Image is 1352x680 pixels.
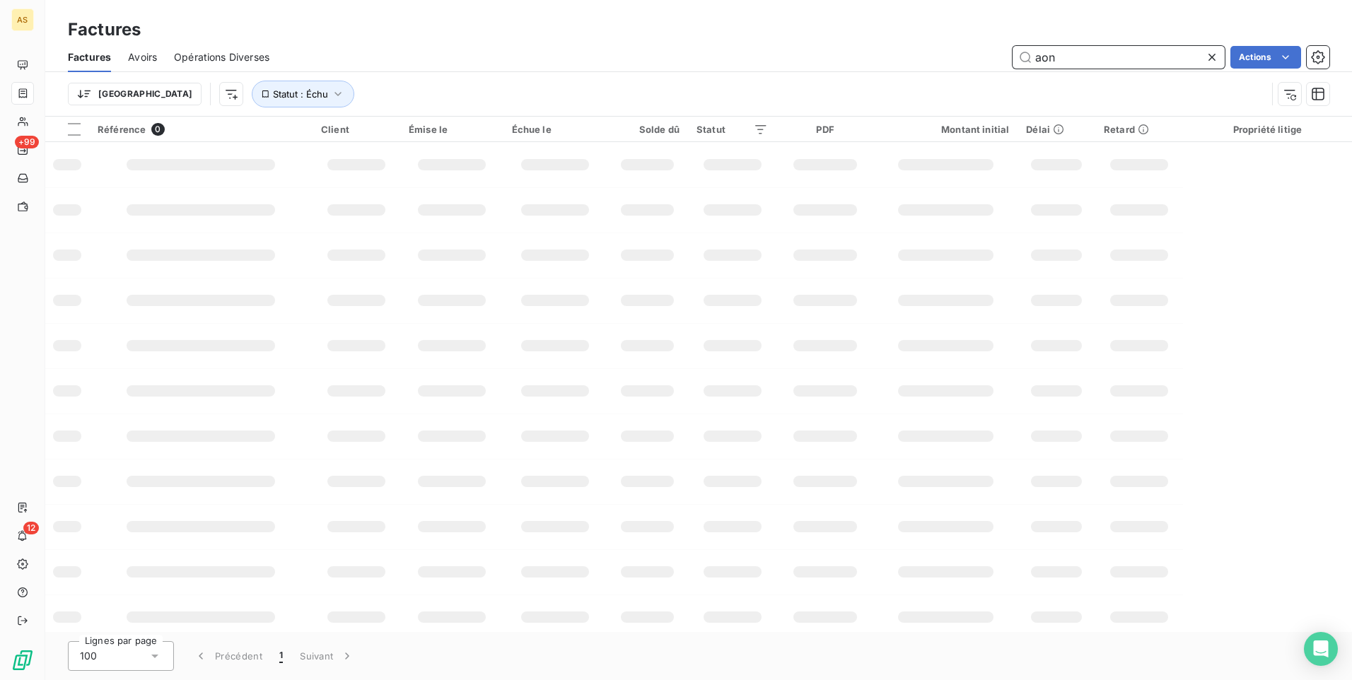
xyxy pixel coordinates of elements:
input: Rechercher [1013,46,1225,69]
button: Précédent [185,641,271,671]
span: 100 [80,649,97,663]
div: Client [321,124,392,135]
div: Propriété litige [1191,124,1344,135]
button: Suivant [291,641,363,671]
div: Retard [1104,124,1175,135]
div: Statut [697,124,768,135]
button: Actions [1230,46,1301,69]
button: 1 [271,641,291,671]
button: Statut : Échu [252,81,354,107]
div: Montant initial [882,124,1009,135]
div: Émise le [409,124,495,135]
span: Opérations Diverses [174,50,269,64]
button: [GEOGRAPHIC_DATA] [68,83,202,105]
h3: Factures [68,17,141,42]
div: Échue le [512,124,599,135]
div: Délai [1026,124,1087,135]
span: +99 [15,136,39,148]
span: 1 [279,649,283,663]
div: AS [11,8,34,31]
span: 12 [23,522,39,534]
span: Factures [68,50,111,64]
span: Référence [98,124,146,135]
div: Open Intercom Messenger [1304,632,1338,666]
div: PDF [785,124,865,135]
div: Solde dû [615,124,680,135]
span: Avoirs [128,50,157,64]
span: Statut : Échu [273,88,328,100]
span: 0 [151,123,164,136]
img: Logo LeanPay [11,649,34,672]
